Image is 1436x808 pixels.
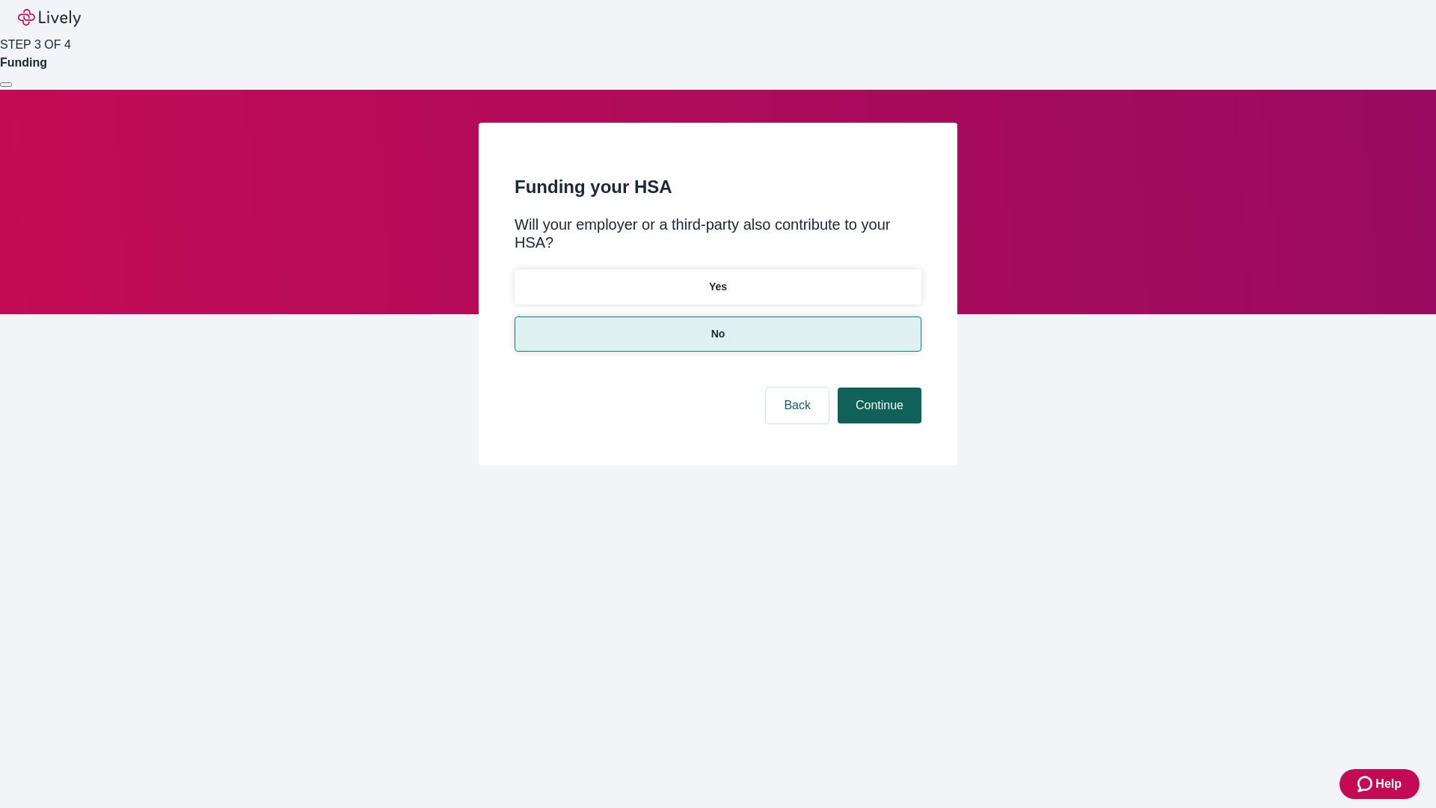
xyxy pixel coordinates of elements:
[515,174,921,201] h2: Funding your HSA
[1357,775,1375,793] svg: Zendesk support icon
[838,388,921,423] button: Continue
[515,316,921,352] button: No
[515,269,921,304] button: Yes
[515,215,921,251] div: Will your employer or a third-party also contribute to your HSA?
[766,388,829,423] button: Back
[1340,769,1420,799] button: Zendesk support iconHelp
[1375,775,1402,793] span: Help
[711,326,725,342] p: No
[709,279,727,295] p: Yes
[18,9,81,27] img: Lively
